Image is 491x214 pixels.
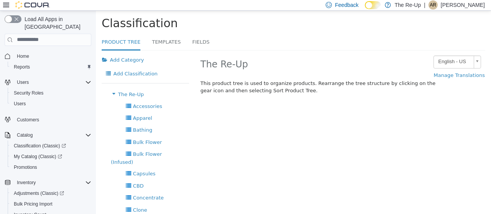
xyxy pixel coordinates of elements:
[8,199,94,209] button: Bulk Pricing Import
[338,45,375,57] span: English - US
[14,131,91,140] span: Catalog
[14,190,64,196] span: Adjustments (Classic)
[8,98,94,109] button: Users
[8,62,94,72] button: Reports
[8,188,94,199] a: Adjustments (Classic)
[11,189,91,198] span: Adjustments (Classic)
[37,105,56,110] span: Apparel
[6,24,44,40] a: Product Tree
[335,1,358,9] span: Feedback
[11,99,29,108] a: Users
[11,62,91,72] span: Reports
[8,151,94,162] a: My Catalog (Classic)
[2,130,94,140] button: Catalog
[428,0,438,10] div: Aaron Remington
[2,51,94,62] button: Home
[14,178,91,187] span: Inventory
[11,199,91,209] span: Bulk Pricing Import
[8,162,94,173] button: Promotions
[8,88,94,98] button: Security Roles
[6,56,66,70] button: Add Classification
[37,160,60,166] span: Capsules
[441,0,485,10] p: [PERSON_NAME]
[14,143,66,149] span: Classification (Classic)
[17,132,33,138] span: Catalog
[6,6,82,19] span: Classification
[14,90,43,96] span: Security Roles
[37,196,51,202] span: Clone
[338,45,385,58] a: English - US
[37,172,48,178] span: CBD
[37,116,56,122] span: Bathing
[11,199,56,209] a: Bulk Pricing Import
[105,48,152,59] span: The Re-Up
[14,52,32,61] a: Home
[11,141,69,150] a: Classification (Classic)
[430,0,437,10] span: AR
[11,141,91,150] span: Classification (Classic)
[14,64,30,70] span: Reports
[395,0,421,10] p: The Re-Up
[2,77,94,88] button: Users
[37,93,66,98] span: Accessories
[17,180,36,186] span: Inventory
[14,101,26,107] span: Users
[338,58,389,72] a: Manage Translations
[14,78,91,87] span: Users
[11,163,91,172] span: Promotions
[56,24,85,40] a: Templates
[11,189,67,198] a: Adjustments (Classic)
[8,140,94,151] a: Classification (Classic)
[14,78,32,87] button: Users
[11,88,91,98] span: Security Roles
[37,184,68,190] span: Concentrate
[14,178,39,187] button: Inventory
[22,81,48,87] span: The Re-Up
[15,1,50,9] img: Cova
[14,51,91,61] span: Home
[37,129,66,134] span: Bulk Flower
[365,1,381,9] input: Dark Mode
[11,62,33,72] a: Reports
[99,69,346,84] div: This product tree is used to organize products. Rearrange the tree structure by clicking on the g...
[6,42,52,56] button: Add Category
[17,79,29,85] span: Users
[14,154,62,160] span: My Catalog (Classic)
[14,164,37,170] span: Promotions
[17,53,29,59] span: Home
[15,140,66,154] span: Bulk Flower (Infused)
[2,114,94,125] button: Customers
[14,201,53,207] span: Bulk Pricing Import
[11,99,91,108] span: Users
[11,163,40,172] a: Promotions
[11,152,65,161] a: My Catalog (Classic)
[21,15,91,31] span: Load All Apps in [GEOGRAPHIC_DATA]
[2,177,94,188] button: Inventory
[11,88,46,98] a: Security Roles
[14,131,36,140] button: Catalog
[424,0,425,10] p: |
[14,115,42,124] a: Customers
[17,117,39,123] span: Customers
[96,24,114,40] a: Fields
[14,114,91,124] span: Customers
[11,152,91,161] span: My Catalog (Classic)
